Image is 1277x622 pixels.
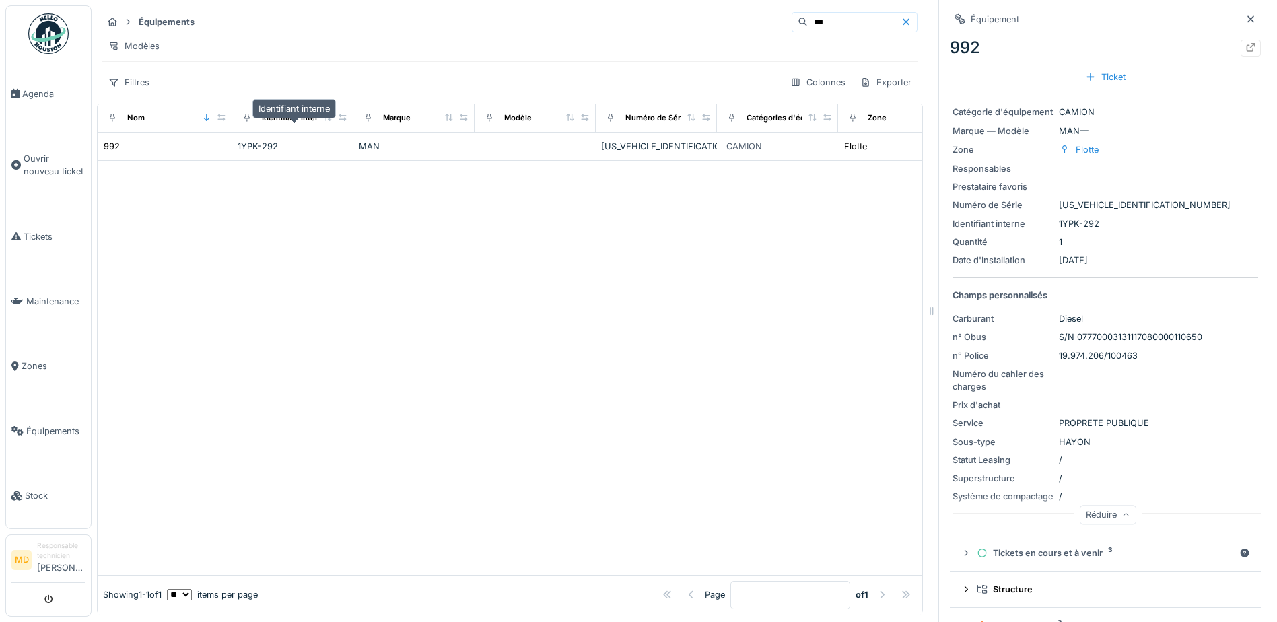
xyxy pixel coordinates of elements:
div: Catégories d'équipement [747,112,840,124]
summary: Tickets en cours et à venir3 [955,541,1255,565]
div: CAMION [726,140,762,153]
div: Page [705,588,725,601]
span: Tickets [24,230,85,243]
div: Marque [383,112,411,124]
div: Prix d'achat [953,399,1054,411]
div: n° Obus [953,331,1054,343]
div: Exporter [854,73,918,92]
div: [US_VEHICLE_IDENTIFICATION_NUMBER] [953,199,1258,211]
div: Superstructure [953,472,1054,485]
a: Équipements [6,399,91,463]
a: Zones [6,334,91,399]
div: 1YPK-292 [953,217,1258,230]
div: MAN — [953,125,1258,137]
div: Zone [953,143,1054,156]
div: Nom [127,112,145,124]
div: Flotte [1076,143,1099,156]
div: / [1059,490,1062,503]
div: / [1059,454,1062,466]
div: Filtres [102,73,156,92]
div: 992 [950,36,1261,60]
div: Responsable technicien [37,541,85,561]
span: Équipements [26,425,85,438]
div: Numéro de Série [625,112,687,124]
div: Identifiant interne [953,217,1054,230]
div: Statut Leasing [953,454,1054,466]
div: Quantité [953,236,1054,248]
div: CAMION [953,106,1258,118]
div: Colonnes [784,73,852,92]
div: Showing 1 - 1 of 1 [103,588,162,601]
div: 19.974.206/100463 [1059,349,1138,362]
div: n° Police [953,349,1054,362]
div: Responsables [953,162,1054,175]
div: Numéro du cahier des charges [953,368,1054,393]
div: Catégorie d'équipement [953,106,1054,118]
span: Stock [25,489,85,502]
a: MD Responsable technicien[PERSON_NAME] [11,541,85,583]
div: Flotte [844,140,867,153]
div: Modèle [504,112,532,124]
div: 992 [104,140,120,153]
div: Service [953,417,1054,429]
div: Système de compactage [953,490,1054,503]
div: Date d'Installation [953,254,1054,267]
div: Tickets en cours et à venir [977,547,1234,559]
li: MD [11,550,32,570]
div: / [1059,472,1062,485]
div: Carburant [953,312,1054,325]
a: Ouvrir nouveau ticket [6,126,91,204]
div: HAYON [1059,436,1091,448]
a: Tickets [6,204,91,269]
div: Réduire [1080,505,1136,524]
a: Agenda [6,61,91,126]
div: items per page [167,588,258,601]
div: Ticket [1080,68,1131,86]
span: Maintenance [26,295,85,308]
span: Agenda [22,88,85,100]
div: Identifiant interne [252,99,336,118]
div: Modèles [102,36,166,56]
strong: Champs personnalisés [953,289,1047,302]
div: Équipement [971,13,1019,26]
strong: Équipements [133,15,200,28]
div: Marque — Modèle [953,125,1054,137]
span: Ouvrir nouveau ticket [24,152,85,178]
div: Numéro de Série [953,199,1054,211]
div: PROPRETE PUBLIQUE [1059,417,1149,429]
strong: of 1 [856,588,868,601]
div: Sous-type [953,436,1054,448]
a: Stock [6,464,91,528]
div: [DATE] [953,254,1258,267]
div: Zone [868,112,887,124]
div: MAN [359,140,469,153]
img: Badge_color-CXgf-gQk.svg [28,13,69,54]
summary: Structure [955,577,1255,602]
li: [PERSON_NAME] [37,541,85,580]
div: Diesel [1059,312,1083,325]
div: [US_VEHICLE_IDENTIFICATION_NUMBER] [601,140,712,153]
div: Structure [977,583,1245,596]
div: Prestataire favoris [953,180,1054,193]
div: S/N 07770003131117080000110650 [1059,331,1202,343]
span: Zones [22,359,85,372]
a: Maintenance [6,269,91,333]
div: 1 [953,236,1258,248]
div: 1YPK-292 [238,140,348,153]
